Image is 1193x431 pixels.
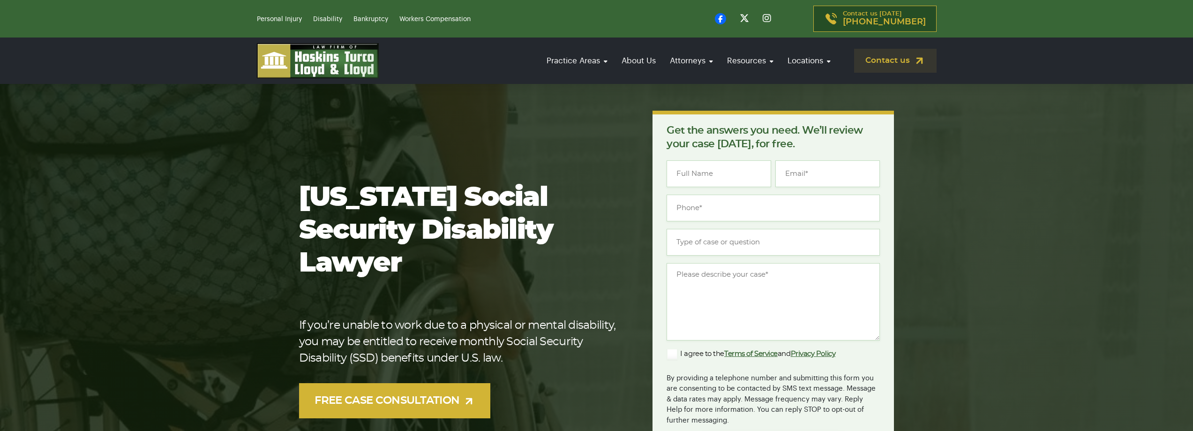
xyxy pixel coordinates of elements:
[617,47,660,74] a: About Us
[463,395,475,407] img: arrow-up-right-light.svg
[843,17,926,27] span: [PHONE_NUMBER]
[843,11,926,27] p: Contact us [DATE]
[542,47,612,74] a: Practice Areas
[299,318,623,367] p: If you’re unable to work due to a physical or mental disability, you may be entitled to receive m...
[724,350,778,357] a: Terms of Service
[667,348,835,360] label: I agree to the and
[813,6,937,32] a: Contact us [DATE][PHONE_NUMBER]
[775,160,880,187] input: Email*
[667,229,880,256] input: Type of case or question
[667,124,880,151] p: Get the answers you need. We’ll review your case [DATE], for free.
[313,16,342,23] a: Disability
[791,350,836,357] a: Privacy Policy
[665,47,718,74] a: Attorneys
[667,367,880,426] div: By providing a telephone number and submitting this form you are consenting to be contacted by SM...
[399,16,471,23] a: Workers Compensation
[257,16,302,23] a: Personal Injury
[667,195,880,221] input: Phone*
[299,181,623,280] h1: [US_STATE] Social Security Disability Lawyer
[299,383,491,418] a: FREE CASE CONSULTATION
[783,47,835,74] a: Locations
[667,160,771,187] input: Full Name
[722,47,778,74] a: Resources
[353,16,388,23] a: Bankruptcy
[257,43,379,78] img: logo
[854,49,937,73] a: Contact us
